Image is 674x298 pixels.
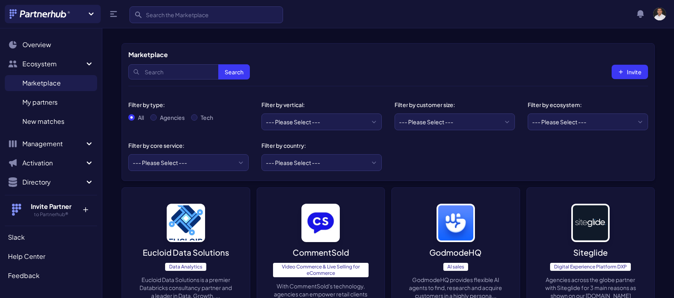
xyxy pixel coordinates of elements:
img: image_alt [571,204,610,242]
div: Filter by vertical: [261,101,375,109]
span: Marketplace [22,78,61,88]
div: Filter by type: [128,101,242,109]
span: New matches [22,117,64,126]
span: Data Analytics [165,263,206,271]
a: Slack [5,229,97,245]
label: All [138,113,144,121]
h5: to Partnerhub® [25,211,77,218]
button: Search [218,64,250,79]
a: Marketplace [5,75,97,91]
a: Feedback [5,268,97,284]
span: AI sales [443,263,468,271]
a: Overview [5,37,97,53]
span: Directory [22,177,84,187]
img: user photo [653,8,666,20]
label: Tech [201,113,213,121]
a: New matches [5,113,97,129]
button: Invite [612,65,648,79]
label: Agencies [160,113,185,121]
button: Activation [5,155,97,171]
span: Management [22,139,84,149]
div: Filter by ecosystem: [528,101,642,109]
span: Help Center [8,252,45,261]
img: image_alt [437,204,475,242]
button: Management [5,136,97,152]
span: Slack [8,232,25,242]
span: Overview [22,40,51,50]
input: Search the Marketplace [130,6,283,23]
p: CommentSold [293,247,349,258]
span: Digital Experience Platform DXP [550,263,631,271]
a: Help Center [5,248,97,264]
div: Filter by core service: [128,141,242,149]
span: Activation [22,158,84,168]
p: GodmodeHQ [429,247,482,258]
button: Ecosystem [5,56,97,72]
p: Siteglide [573,247,608,258]
img: Partnerhub® Logo [10,9,71,19]
img: image_alt [301,204,340,242]
button: Directory [5,174,97,190]
input: Search [128,64,250,79]
span: Feedback [8,271,40,280]
span: My partners [22,97,58,107]
img: image_alt [167,204,205,242]
div: Filter by customer size: [395,101,508,109]
h4: Invite Partner [25,202,77,211]
span: Video Commerce & Live Selling for eCommerce [273,263,369,277]
button: Invite Partner to Partnerhub® + [5,195,97,224]
h5: Marketplace [128,50,168,60]
a: My partners [5,94,97,110]
div: Filter by country: [261,141,375,149]
span: Ecosystem [22,59,84,69]
p: Eucloid Data Solutions [143,247,229,258]
p: + [77,202,94,215]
